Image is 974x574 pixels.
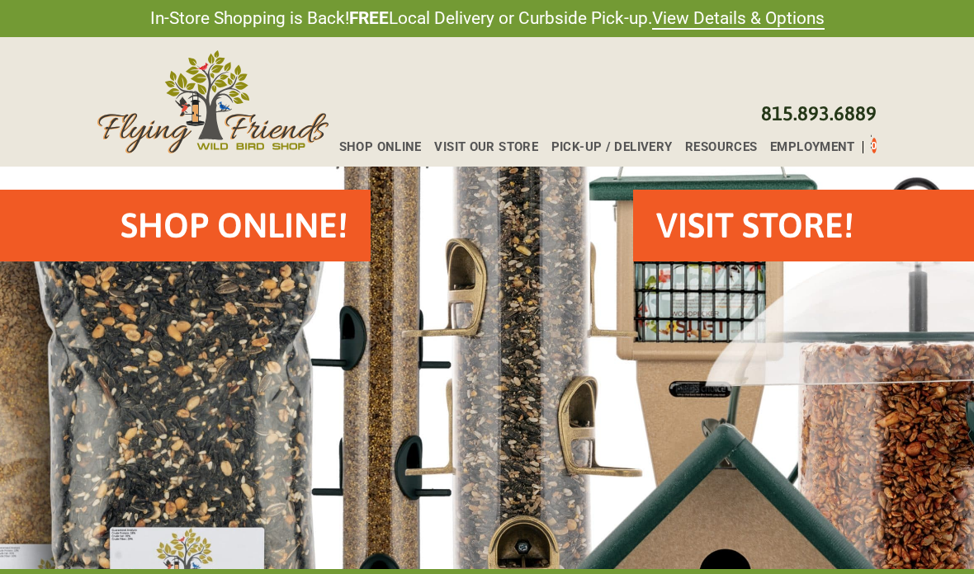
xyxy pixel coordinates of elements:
[551,141,673,153] span: Pick-up / Delivery
[685,141,757,153] span: Resources
[871,139,877,152] span: 0
[656,201,853,250] h2: VISIT STORE!
[652,8,825,30] a: View Details & Options
[97,50,329,153] img: Flying Friends Wild Bird Shop Logo
[121,201,348,250] h2: Shop Online!
[770,141,855,153] span: Employment
[672,141,757,153] a: Resources
[339,141,422,153] span: Shop Online
[434,141,538,153] span: Visit Our Store
[538,141,672,153] a: Pick-up / Delivery
[150,7,825,31] span: In-Store Shopping is Back! Local Delivery or Curbside Pick-up.
[421,141,537,153] a: Visit Our Store
[761,102,877,125] a: 815.893.6889
[349,8,389,28] strong: FREE
[757,141,854,153] a: Employment
[871,134,872,153] div: Toggle Off Canvas Content
[326,141,422,153] a: Shop Online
